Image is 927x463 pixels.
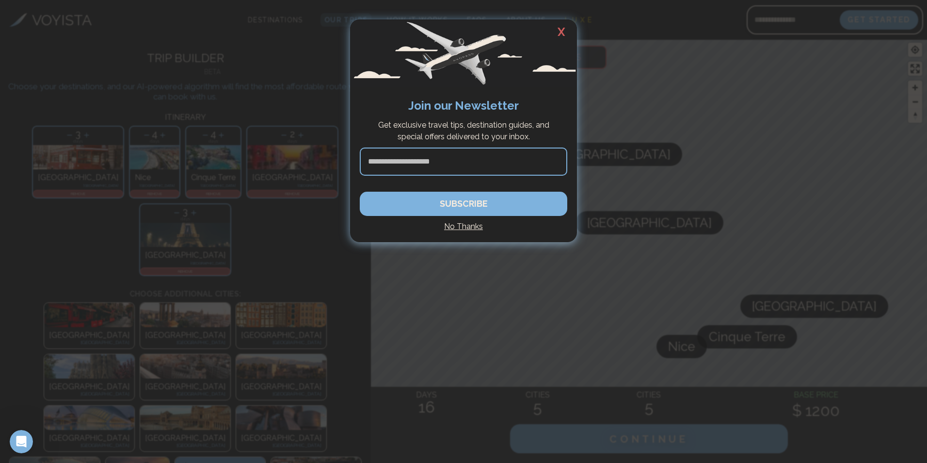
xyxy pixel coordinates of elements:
[360,192,567,216] button: SUBSCRIBE
[360,221,567,232] h4: No Thanks
[546,19,577,45] h2: X
[10,430,33,453] iframe: Intercom live chat
[365,119,562,143] p: Get exclusive travel tips, destination guides, and special offers delivered to your inbox.
[350,19,577,87] img: Avopass plane flying
[360,97,567,115] h2: Join our Newsletter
